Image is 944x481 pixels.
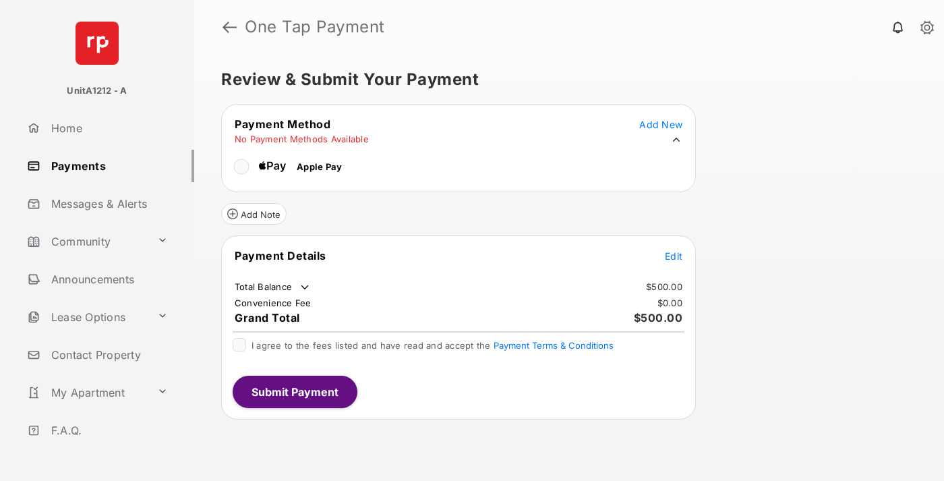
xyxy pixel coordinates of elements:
[221,72,906,88] h5: Review & Submit Your Payment
[297,161,342,172] span: Apple Pay
[235,249,326,262] span: Payment Details
[639,119,682,130] span: Add New
[639,117,682,131] button: Add New
[235,311,300,324] span: Grand Total
[22,225,152,258] a: Community
[67,84,127,98] p: UnitA1212 - A
[22,263,194,295] a: Announcements
[252,340,614,351] span: I agree to the fees listed and have read and accept the
[645,281,683,293] td: $500.00
[22,376,152,409] a: My Apartment
[22,339,194,371] a: Contact Property
[22,188,194,220] a: Messages & Alerts
[22,301,152,333] a: Lease Options
[234,281,312,294] td: Total Balance
[76,22,119,65] img: svg+xml;base64,PHN2ZyB4bWxucz0iaHR0cDovL3d3dy53My5vcmcvMjAwMC9zdmciIHdpZHRoPSI2NCIgaGVpZ2h0PSI2NC...
[235,117,330,131] span: Payment Method
[494,340,614,351] button: I agree to the fees listed and have read and accept the
[665,249,682,262] button: Edit
[634,311,683,324] span: $500.00
[22,112,194,144] a: Home
[234,297,312,309] td: Convenience Fee
[657,297,683,309] td: $0.00
[22,414,194,447] a: F.A.Q.
[665,250,682,262] span: Edit
[233,376,357,408] button: Submit Payment
[234,133,370,145] td: No Payment Methods Available
[245,19,385,35] strong: One Tap Payment
[221,203,287,225] button: Add Note
[22,150,194,182] a: Payments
